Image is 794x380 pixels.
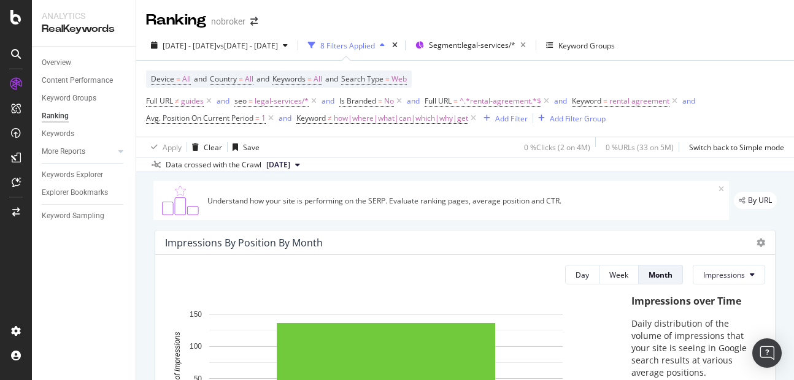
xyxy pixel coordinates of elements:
[217,96,229,106] div: and
[565,265,599,284] button: Day
[734,192,777,209] div: legacy label
[42,110,127,123] a: Ranking
[384,93,394,110] span: No
[460,93,541,110] span: ^.*rental-agreement.*$
[256,74,269,84] span: and
[320,40,375,51] div: 8 Filters Applied
[689,142,784,153] div: Switch back to Simple mode
[42,56,127,69] a: Overview
[42,74,127,87] a: Content Performance
[42,186,108,199] div: Explorer Bookmarks
[533,111,606,126] button: Add Filter Group
[576,270,589,280] div: Day
[42,210,127,222] a: Keyword Sampling
[42,92,96,105] div: Keyword Groups
[42,56,71,69] div: Overview
[609,270,628,280] div: Week
[204,142,222,153] div: Clear
[554,96,567,106] div: and
[207,196,719,206] div: Understand how your site is performing on the SERP. Evaluate ranking pages, average position and ...
[684,137,784,157] button: Switch back to Simple mode
[391,70,407,88] span: Web
[42,22,126,36] div: RealKeywords
[429,40,515,50] span: Segment: legal-services/*
[410,36,531,55] button: Segment:legal-services/*
[194,74,207,84] span: and
[42,127,74,140] div: Keywords
[339,96,376,106] span: Is Branded
[328,113,332,123] span: ≠
[407,95,420,107] button: and
[296,113,326,123] span: Keyword
[217,95,229,107] button: and
[279,113,291,123] div: and
[649,270,673,280] div: Month
[210,74,237,84] span: Country
[146,96,173,106] span: Full URL
[42,169,127,181] a: Keywords Explorer
[495,113,528,124] div: Add Filter
[146,137,182,157] button: Apply
[176,74,180,84] span: =
[752,338,782,368] div: Open Intercom Messenger
[550,113,606,124] div: Add Filter Group
[322,95,334,107] button: and
[181,93,204,110] span: guides
[261,158,305,172] button: [DATE]
[243,142,260,153] div: Save
[166,159,261,170] div: Data crossed with the Crawl
[272,74,306,84] span: Keywords
[158,186,202,215] img: C0S+odjvPe+dCwPhcw0W2jU4KOcefU0IcxbkVEfgJ6Ft4vBgsVVQAAAABJRU5ErkJggg==
[151,74,174,84] span: Device
[42,169,103,181] div: Keywords Explorer
[42,92,127,105] a: Keyword Groups
[682,96,695,106] div: and
[334,110,468,127] span: how|where|what|can|which|why|get
[307,74,312,84] span: =
[425,96,452,106] span: Full URL
[748,197,772,204] span: By URL
[42,110,69,123] div: Ranking
[631,317,754,379] p: Daily distribution of the volume of impressions that your site is seeing in Google search results...
[190,310,202,319] text: 150
[682,95,695,107] button: and
[693,265,765,284] button: Impressions
[228,137,260,157] button: Save
[255,93,309,110] span: legal-services/*
[631,294,754,308] div: Impressions over Time
[211,15,245,28] div: nobroker
[603,96,607,106] span: =
[249,96,253,106] span: =
[42,210,104,222] div: Keyword Sampling
[187,137,222,157] button: Clear
[479,111,528,126] button: Add Filter
[572,96,601,106] span: Keyword
[341,74,384,84] span: Search Type
[703,270,745,280] span: Impressions
[558,40,615,51] div: Keyword Groups
[314,70,322,88] span: All
[190,343,202,351] text: 100
[175,96,179,106] span: ≠
[42,10,126,22] div: Analytics
[385,74,390,84] span: =
[390,39,400,51] div: times
[322,96,334,106] div: and
[606,142,674,153] div: 0 % URLs ( 33 on 5M )
[146,113,253,123] span: Avg. Position On Current Period
[524,142,590,153] div: 0 % Clicks ( 2 on 4M )
[378,96,382,106] span: =
[250,17,258,26] div: arrow-right-arrow-left
[163,142,182,153] div: Apply
[541,36,620,55] button: Keyword Groups
[266,159,290,170] span: 2025 Sep. 1st
[42,127,127,140] a: Keywords
[639,265,683,284] button: Month
[42,74,113,87] div: Content Performance
[303,36,390,55] button: 8 Filters Applied
[146,36,293,55] button: [DATE] - [DATE]vs[DATE] - [DATE]
[146,10,206,31] div: Ranking
[182,70,191,88] span: All
[453,96,458,106] span: =
[599,265,639,284] button: Week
